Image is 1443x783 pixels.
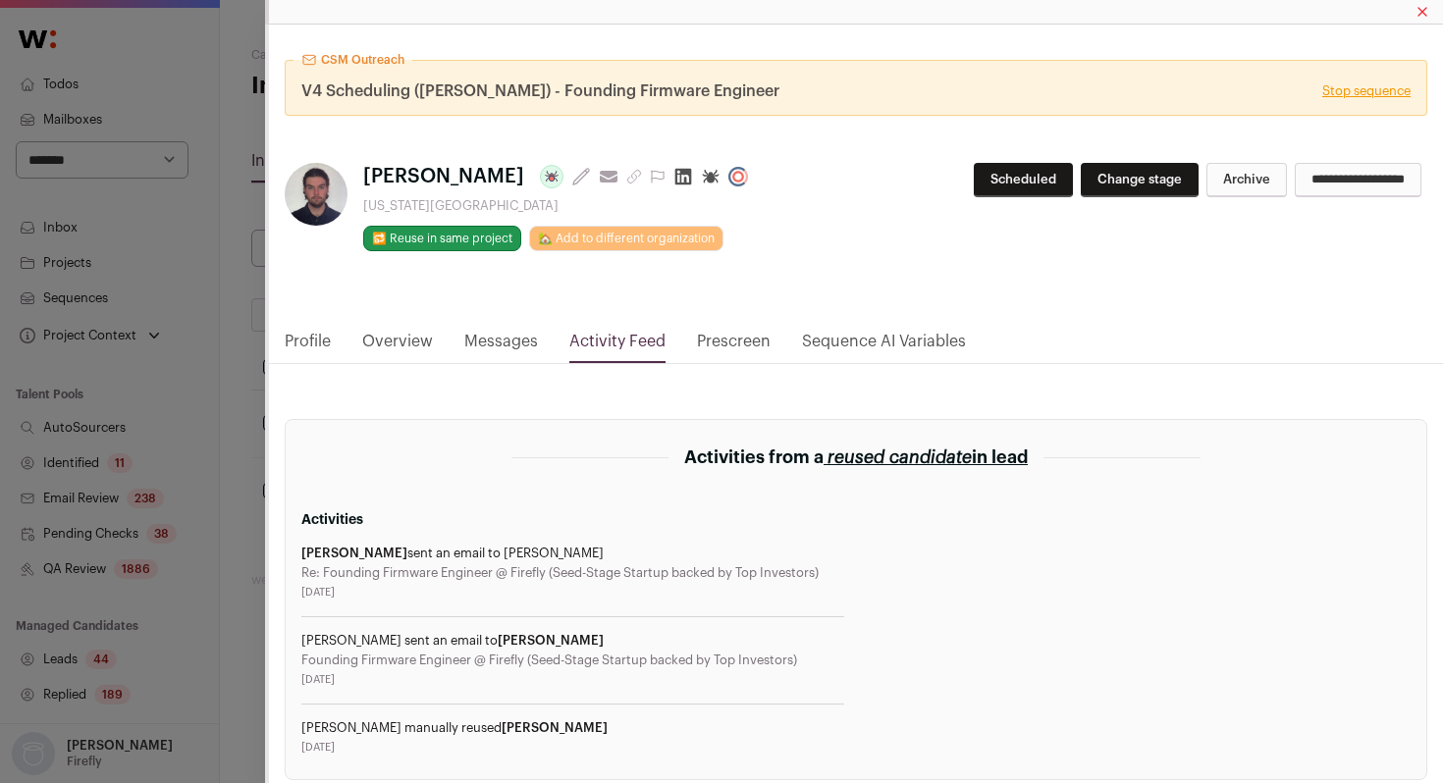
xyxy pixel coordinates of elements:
div: [DATE] [301,740,844,756]
div: sent an email to [PERSON_NAME] [301,546,844,561]
a: Activity Feed [569,330,666,363]
span: [PERSON_NAME] [301,547,407,559]
div: [US_STATE][GEOGRAPHIC_DATA] [363,198,756,214]
div: [PERSON_NAME] manually reused [301,720,844,736]
a: Overview [362,330,433,363]
a: reused candidatein lead [824,448,1028,466]
button: 🔂 Reuse in same project [363,226,521,251]
div: [DATE] [301,672,844,688]
span: [PERSON_NAME] [502,721,608,734]
a: Profile [285,330,331,363]
span: reused candidate [828,448,972,466]
div: Re: Founding Firmware Engineer @ Firefly (Seed-Stage Startup backed by Top Investors) [301,565,844,581]
div: [PERSON_NAME] sent an email to [301,633,844,649]
button: Scheduled [974,163,1073,197]
h3: Activities [301,510,844,530]
a: Stop sequence [1322,83,1411,99]
a: Sequence AI Variables [802,330,966,363]
a: Messages [464,330,538,363]
a: Prescreen [697,330,771,363]
div: [DATE] [301,585,844,600]
h2: Activities from a [684,444,1028,471]
button: Change stage [1081,163,1199,197]
img: 6e71210e218f60f05b17ce3be20a2c23493295355177525bd723fa51dcbd7089 [285,163,347,226]
a: 🏡 Add to different organization [529,226,723,251]
span: CSM Outreach [321,52,404,68]
div: Founding Firmware Engineer @ Firefly (Seed-Stage Startup backed by Top Investors) [301,652,844,668]
span: [PERSON_NAME] [498,634,604,647]
span: V4 Scheduling ([PERSON_NAME]) - Founding Firmware Engineer [301,79,779,103]
button: Archive [1206,163,1287,197]
span: [PERSON_NAME] [363,163,524,190]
